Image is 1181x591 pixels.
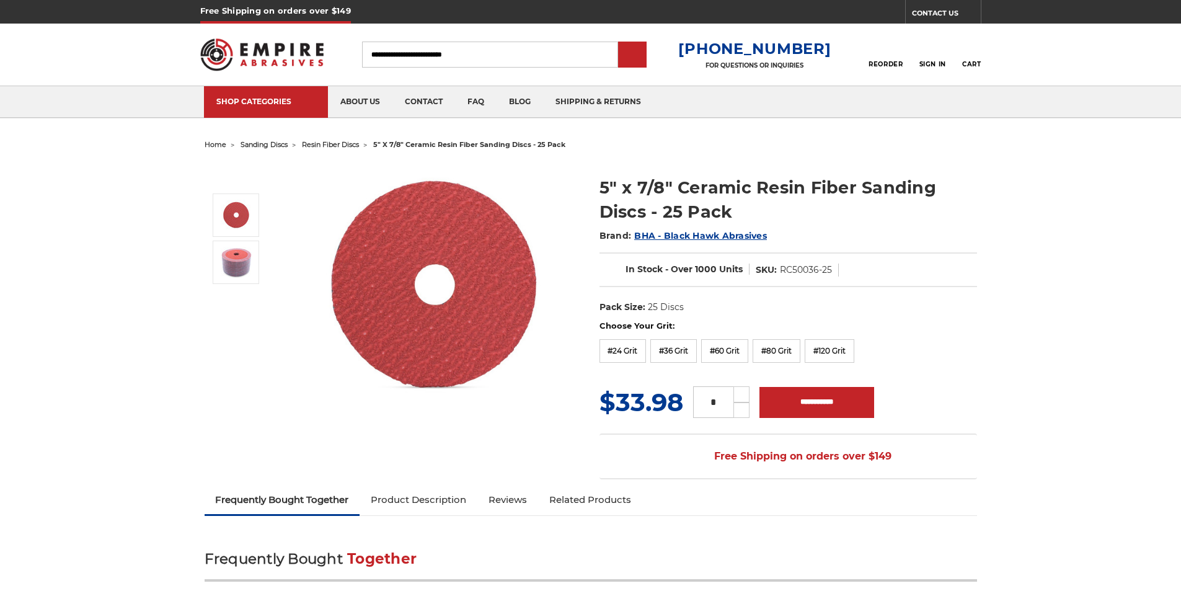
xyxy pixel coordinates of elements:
h1: 5" x 7/8" Ceramic Resin Fiber Sanding Discs - 25 Pack [599,176,977,224]
a: Product Description [360,486,477,513]
a: Reorder [869,41,903,68]
a: Related Products [538,486,642,513]
img: 5" x 7/8" Ceramic Resin Fibre Disc [311,162,559,410]
span: In Stock [626,264,663,275]
a: Cart [962,41,981,68]
span: - Over [665,264,692,275]
span: 5" x 7/8" ceramic resin fiber sanding discs - 25 pack [373,140,565,149]
img: 5 inch ceramic resin fiber discs [221,247,252,278]
dd: 25 Discs [648,301,684,314]
a: about us [328,86,392,118]
span: Frequently Bought [205,550,343,567]
a: CONTACT US [912,6,981,24]
a: contact [392,86,455,118]
img: Empire Abrasives [200,30,324,79]
img: 5" x 7/8" Ceramic Resin Fibre Disc [221,200,252,231]
dt: Pack Size: [599,301,645,314]
input: Submit [620,43,645,68]
a: blog [497,86,543,118]
a: [PHONE_NUMBER] [678,40,831,58]
span: Free Shipping on orders over $149 [684,444,891,469]
span: Brand: [599,230,632,241]
span: Reorder [869,60,903,68]
dd: RC50036-25 [780,264,832,277]
span: Sign In [919,60,946,68]
span: 1000 [695,264,717,275]
span: Together [347,550,417,567]
a: home [205,140,226,149]
span: $33.98 [599,387,683,417]
label: Choose Your Grit: [599,320,977,332]
a: Frequently Bought Together [205,486,360,513]
div: SHOP CATEGORIES [216,97,316,106]
a: shipping & returns [543,86,653,118]
p: FOR QUESTIONS OR INQUIRIES [678,61,831,69]
span: Units [719,264,743,275]
a: sanding discs [241,140,288,149]
dt: SKU: [756,264,777,277]
a: faq [455,86,497,118]
span: Cart [962,60,981,68]
a: Reviews [477,486,538,513]
a: resin fiber discs [302,140,359,149]
a: BHA - Black Hawk Abrasives [634,230,767,241]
